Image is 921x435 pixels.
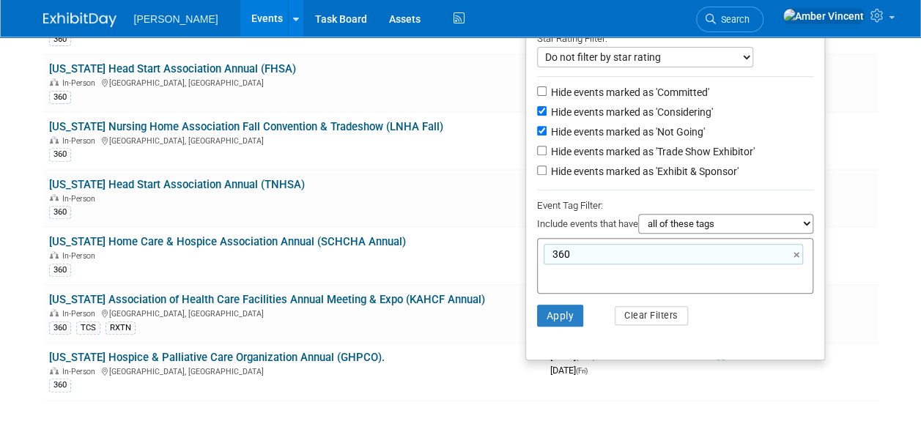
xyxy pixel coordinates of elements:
[716,14,750,25] span: Search
[548,164,739,179] label: Hide events marked as 'Exhibit & Sponsor'
[62,309,100,319] span: In-Person
[550,365,588,376] span: [DATE]
[62,78,100,88] span: In-Person
[548,144,755,159] label: Hide events marked as 'Trade Show Exhibitor'
[537,305,584,327] button: Apply
[62,367,100,376] span: In-Person
[50,78,59,86] img: In-Person Event
[696,7,763,32] a: Search
[49,351,385,364] a: [US_STATE] Hospice & Palliative Care Organization Annual (GHPCO).
[783,8,865,24] img: Amber Vincent
[62,194,100,204] span: In-Person
[49,321,71,335] div: 360
[794,247,803,264] a: ×
[550,247,570,261] span: 360
[49,134,539,146] div: [GEOGRAPHIC_DATA], [GEOGRAPHIC_DATA]
[49,365,539,376] div: [GEOGRAPHIC_DATA], [GEOGRAPHIC_DATA]
[49,76,539,88] div: [GEOGRAPHIC_DATA], [GEOGRAPHIC_DATA]
[537,214,813,238] div: Include events that have
[49,148,71,161] div: 360
[134,13,218,25] span: [PERSON_NAME]
[43,12,116,27] img: ExhibitDay
[548,124,705,139] label: Hide events marked as 'Not Going'
[550,351,599,362] span: [DATE]
[49,33,71,46] div: 360
[50,309,59,316] img: In-Person Event
[576,353,595,361] span: (Wed)
[548,105,713,119] label: Hide events marked as 'Considering'
[615,306,688,325] button: Clear Filters
[62,136,100,146] span: In-Person
[49,379,71,392] div: 360
[49,91,71,104] div: 360
[49,235,406,248] a: [US_STATE] Home Care & Hospice Association Annual (SCHCHA Annual)
[49,120,443,133] a: [US_STATE] Nursing Home Association Fall Convention & Tradeshow (LNHA Fall)
[62,251,100,261] span: In-Person
[49,293,485,306] a: [US_STATE] Association of Health Care Facilities Annual Meeting & Expo (KAHCF Annual)
[76,321,100,335] div: TCS
[597,351,599,362] span: -
[50,367,59,374] img: In-Person Event
[106,321,136,335] div: RXTN
[50,251,59,259] img: In-Person Event
[50,194,59,201] img: In-Person Event
[49,307,539,319] div: [GEOGRAPHIC_DATA], [GEOGRAPHIC_DATA]
[49,264,71,277] div: 360
[49,62,296,75] a: [US_STATE] Head Start Association Annual (FHSA)
[548,85,709,100] label: Hide events marked as 'Committed'
[537,197,813,214] div: Event Tag Filter:
[50,136,59,144] img: In-Person Event
[49,178,305,191] a: [US_STATE] Head Start Association Annual (TNHSA)
[537,28,813,47] div: Star Rating Filter:
[717,351,774,362] span: Committed
[576,367,588,375] span: (Fri)
[49,206,71,219] div: 360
